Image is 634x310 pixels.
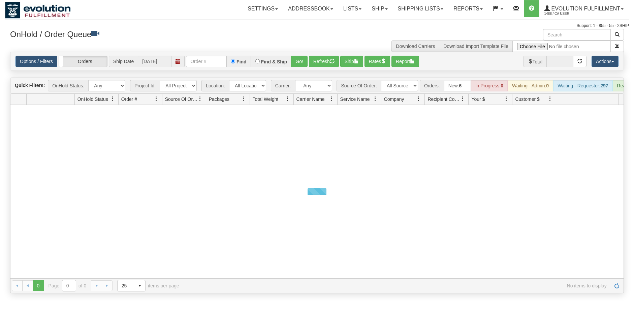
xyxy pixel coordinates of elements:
h3: OnHold / Order Queue [10,29,312,39]
span: Carrier: [271,80,295,91]
span: Service Name [340,96,370,103]
span: Orders: [420,80,444,91]
input: Order # [186,56,226,67]
span: Company [384,96,404,103]
span: Ship Date [109,56,138,67]
a: Service Name filter column settings [370,93,381,105]
a: Reports [448,0,488,17]
span: Recipient Country [427,96,460,103]
span: Your $ [471,96,485,103]
a: Settings [243,0,283,17]
input: Search [543,29,611,40]
a: Total Weight filter column settings [282,93,293,105]
button: Rates [364,56,390,67]
span: select [134,280,145,291]
a: Customer $ filter column settings [544,93,556,105]
input: Import [513,40,611,52]
img: logo1488.jpg [5,2,71,19]
span: items per page [117,280,179,291]
button: Refresh [309,56,339,67]
span: Customer $ [515,96,539,103]
label: Orders [59,56,107,67]
span: OnHold Status [77,96,108,103]
a: Company filter column settings [413,93,424,105]
strong: 0 [546,83,549,88]
button: Search [610,29,624,40]
a: Evolution Fulfillment 1488 / CA User [539,0,629,17]
a: Lists [338,0,367,17]
span: OnHold Status: [48,80,88,91]
label: Find [236,59,247,64]
span: Order # [121,96,137,103]
span: Page of 0 [49,280,87,291]
a: Shipping lists [393,0,448,17]
a: Carrier Name filter column settings [326,93,337,105]
span: 25 [122,282,130,289]
span: Project Id: [130,80,160,91]
span: Total [524,56,547,67]
a: Download Carriers [396,44,435,49]
button: Actions [592,56,619,67]
a: Packages filter column settings [238,93,250,105]
strong: 0 [501,83,503,88]
span: Carrier Name [296,96,325,103]
div: In Progress: [471,80,508,91]
strong: 6 [459,83,462,88]
div: Waiting - Requester: [553,80,612,91]
span: Evolution Fulfillment [550,6,620,11]
a: Order # filter column settings [151,93,162,105]
a: OnHold Status filter column settings [107,93,118,105]
div: New: [444,80,471,91]
span: Page 0 [33,280,43,291]
button: Ship [340,56,363,67]
a: Ship [367,0,392,17]
div: Waiting - Admin: [508,80,553,91]
div: grid toolbar [10,78,624,94]
a: Source Of Order filter column settings [194,93,206,105]
label: Quick Filters: [15,82,45,89]
span: Source Of Order: [337,80,381,91]
a: Addressbook [283,0,338,17]
span: Location: [201,80,229,91]
a: Your $ filter column settings [501,93,512,105]
span: Packages [209,96,229,103]
label: Find & Ship [261,59,287,64]
span: Source Of Order [165,96,198,103]
span: Total Weight [253,96,279,103]
a: Options / Filters [15,56,57,67]
div: Support: 1 - 855 - 55 - 2SHIP [5,23,629,29]
a: Download Import Template File [443,44,508,49]
iframe: chat widget [619,120,633,189]
strong: 297 [600,83,608,88]
span: Page sizes drop down [117,280,146,291]
span: 1488 / CA User [544,10,595,17]
button: Go! [291,56,308,67]
a: Recipient Country filter column settings [457,93,468,105]
span: No items to display [189,283,607,288]
a: Refresh [611,280,622,291]
button: Report [391,56,419,67]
